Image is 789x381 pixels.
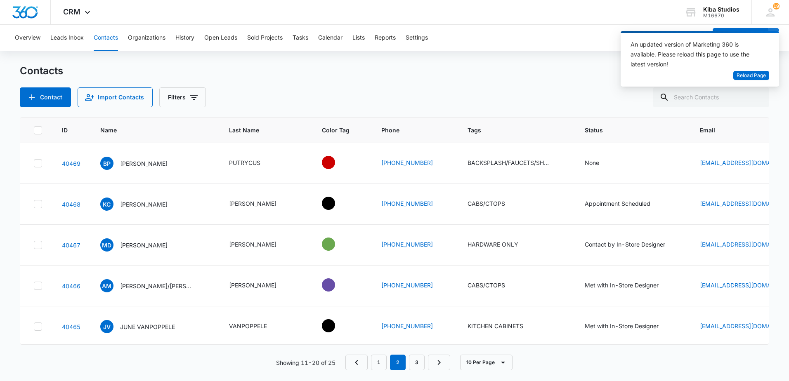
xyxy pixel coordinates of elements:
[322,238,350,251] div: - - Select to Edit Field
[229,240,291,250] div: Last Name - DUBIEL - Select to Edit Field
[700,322,782,330] a: [EMAIL_ADDRESS][DOMAIN_NAME]
[585,240,680,250] div: Status - Contact by In-Store Designer - Select to Edit Field
[409,355,425,370] a: Page 3
[381,126,436,134] span: Phone
[322,197,350,210] div: - - Select to Edit Field
[100,198,113,211] span: KC
[100,238,113,252] span: MD
[390,355,406,370] em: 2
[585,322,659,330] div: Met with In-Store Designer
[293,25,308,51] button: Tasks
[229,281,291,291] div: Last Name - MCCARROLL - Select to Edit Field
[733,71,769,80] button: Reload Page
[468,158,550,167] div: BACKSPLASH/FAUCETS/SHOWERHEAD/SINK/TOILET/LIGHTING
[120,282,194,290] p: [PERSON_NAME]/[PERSON_NAME]
[128,25,165,51] button: Organizations
[100,320,190,333] div: Name - JUNE VANPOPPELE - Select to Edit Field
[381,240,448,250] div: Phone - 5862065703 - Select to Edit Field
[468,240,533,250] div: Tags - HARDWARE ONLY - Select to Edit Field
[381,158,448,168] div: Phone - 2485055865 - Select to Edit Field
[62,323,80,330] a: Navigate to contact details page for JUNE VANPOPPELE
[15,25,40,51] button: Overview
[229,126,290,134] span: Last Name
[585,126,668,134] span: Status
[322,319,350,332] div: - - Select to Edit Field
[468,281,520,291] div: Tags - CABS/CTOPS - Select to Edit Field
[468,199,505,208] div: CABS/CTOPS
[78,87,153,107] button: Import Contacts
[737,72,766,80] span: Reload Page
[428,355,450,370] a: Next Page
[100,279,209,292] div: Name - ANDREW/HEIDI MCCARROLL - Select to Edit Field
[585,281,673,291] div: Status - Met with In-Store Designer - Select to Edit Field
[229,281,276,289] div: [PERSON_NAME]
[322,278,350,292] div: - - Select to Edit Field
[20,65,63,77] h1: Contacts
[120,322,175,331] p: JUNE VANPOPPELE
[700,240,782,249] a: [EMAIL_ADDRESS][DOMAIN_NAME]
[468,281,505,289] div: CABS/CTOPS
[50,25,84,51] button: Leads Inbox
[62,126,69,134] span: ID
[229,322,282,332] div: Last Name - VANPOPPELE - Select to Edit Field
[94,25,118,51] button: Contacts
[468,199,520,209] div: Tags - CABS/CTOPS - Select to Edit Field
[700,158,782,167] a: [EMAIL_ADDRESS][DOMAIN_NAME]
[460,355,513,370] button: 10 Per Page
[381,322,448,332] div: Phone - 5865061841 - Select to Edit Field
[20,87,71,107] button: Add Contact
[381,199,448,209] div: Phone - 5864531217 - Select to Edit Field
[175,25,194,51] button: History
[322,126,350,134] span: Color Tag
[381,322,433,330] a: [PHONE_NUMBER]
[406,25,428,51] button: Settings
[468,322,538,332] div: Tags - KITCHEN CABINETS - Select to Edit Field
[585,158,614,168] div: Status - None - Select to Edit Field
[318,25,343,51] button: Calendar
[100,320,113,333] span: JV
[229,240,276,249] div: [PERSON_NAME]
[773,3,780,9] span: 19
[585,322,673,332] div: Status - Met with In-Store Designer - Select to Edit Field
[100,238,182,252] div: Name - MARIA DUBIEL - Select to Edit Field
[247,25,283,51] button: Sold Projects
[381,199,433,208] a: [PHONE_NUMBER]
[468,158,565,168] div: Tags - BACKSPLASH/FAUCETS/SHOWERHEAD/SINK/TOILET/LIGHTING - Select to Edit Field
[229,158,260,167] div: PUTRYCUS
[468,126,553,134] span: Tags
[585,281,659,289] div: Met with In-Store Designer
[381,240,433,249] a: [PHONE_NUMBER]
[229,322,267,330] div: VANPOPPELE
[468,322,523,330] div: KITCHEN CABINETS
[159,87,206,107] button: Filters
[229,158,275,168] div: Last Name - PUTRYCUS - Select to Edit Field
[120,159,168,168] p: [PERSON_NAME]
[100,126,197,134] span: Name
[120,241,168,249] p: [PERSON_NAME]
[276,358,335,367] p: Showing 11-20 of 25
[381,281,433,289] a: [PHONE_NUMBER]
[700,199,782,208] a: [EMAIL_ADDRESS][DOMAIN_NAME]
[120,200,168,209] p: [PERSON_NAME]
[62,201,80,208] a: Navigate to contact details page for KURT CLARK
[700,281,782,289] a: [EMAIL_ADDRESS][DOMAIN_NAME]
[62,242,80,249] a: Navigate to contact details page for MARIA DUBIEL
[322,156,350,169] div: - - Select to Edit Field
[381,281,448,291] div: Phone - 5866630482 - Select to Edit Field
[653,87,769,107] input: Search Contacts
[585,199,665,209] div: Status - Appointment Scheduled - Select to Edit Field
[100,157,113,170] span: BP
[585,240,665,249] div: Contact by In-Store Designer
[100,279,113,292] span: AM
[371,355,387,370] a: Page 1
[375,25,396,51] button: Reports
[229,199,291,209] div: Last Name - CLARK - Select to Edit Field
[345,355,450,370] nav: Pagination
[100,157,182,170] div: Name - BARBARA PUTRYCUS - Select to Edit Field
[100,198,182,211] div: Name - KURT CLARK - Select to Edit Field
[700,126,785,134] span: Email
[703,13,739,19] div: account id
[713,28,768,48] button: Add Contact
[352,25,365,51] button: Lists
[631,40,759,69] div: An updated version of Marketing 360 is available. Please reload this page to use the latest version!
